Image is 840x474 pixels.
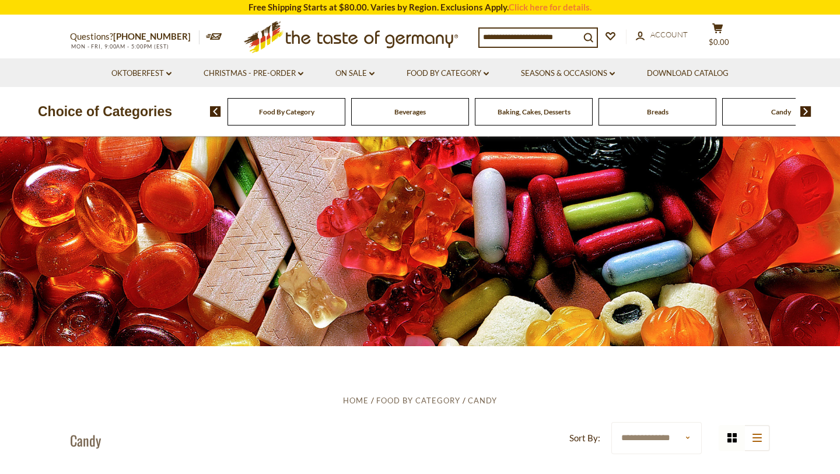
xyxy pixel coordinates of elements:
[394,107,426,116] a: Beverages
[376,396,460,405] a: Food By Category
[569,431,600,445] label: Sort By:
[335,67,374,80] a: On Sale
[259,107,314,116] a: Food By Category
[70,29,199,44] p: Questions?
[468,396,497,405] a: Candy
[113,31,191,41] a: [PHONE_NUMBER]
[700,23,735,52] button: $0.00
[647,107,668,116] a: Breads
[509,2,591,12] a: Click here for details.
[111,67,171,80] a: Oktoberfest
[650,30,688,39] span: Account
[407,67,489,80] a: Food By Category
[521,67,615,80] a: Seasons & Occasions
[636,29,688,41] a: Account
[210,106,221,117] img: previous arrow
[709,37,729,47] span: $0.00
[343,396,369,405] a: Home
[498,107,570,116] a: Baking, Cakes, Desserts
[800,106,811,117] img: next arrow
[204,67,303,80] a: Christmas - PRE-ORDER
[647,67,729,80] a: Download Catalog
[70,431,101,449] h1: Candy
[70,43,169,50] span: MON - FRI, 9:00AM - 5:00PM (EST)
[771,107,791,116] a: Candy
